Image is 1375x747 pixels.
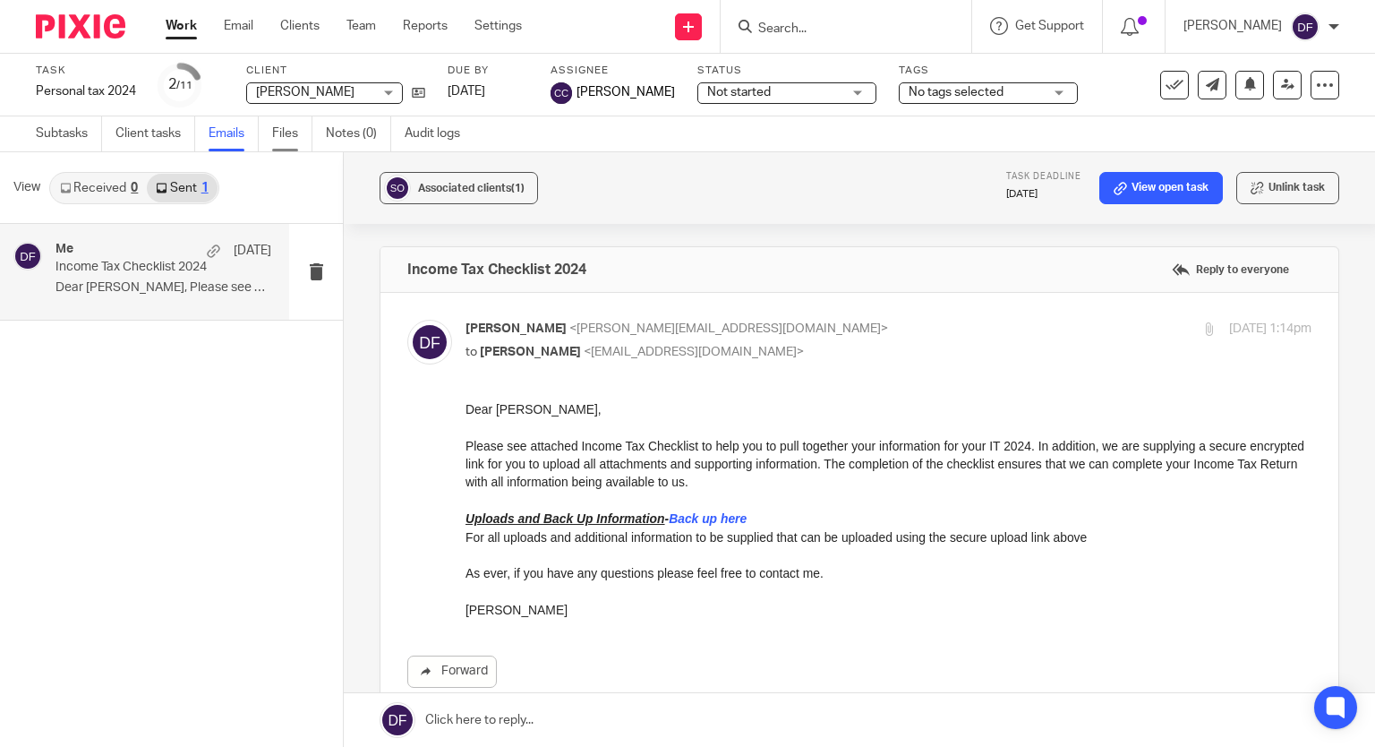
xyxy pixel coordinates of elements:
[168,74,192,95] div: 2
[56,280,271,296] p: Dear [PERSON_NAME], Please see attached Income Tax...
[576,83,675,101] span: [PERSON_NAME]
[569,322,888,335] span: <[PERSON_NAME][EMAIL_ADDRESS][DOMAIN_NAME]>
[147,174,217,202] a: Sent1
[56,260,228,275] p: Income Tax Checklist 2024
[448,64,528,78] label: Due by
[707,86,771,99] span: Not started
[234,242,271,260] p: [DATE]
[407,320,452,365] img: svg%3E
[115,116,195,151] a: Client tasks
[551,82,572,104] img: svg%3E
[256,86,354,99] span: [PERSON_NAME]
[209,116,259,151] a: Emails
[224,17,253,35] a: Email
[131,182,138,194] div: 0
[176,81,192,90] small: /11
[909,86,1003,99] span: No tags selected
[899,64,1078,78] label: Tags
[1015,20,1084,32] span: Get Support
[1229,320,1311,339] p: [DATE] 1:14pm
[465,322,567,335] span: [PERSON_NAME]
[380,172,538,204] button: Associated clients(1)
[280,17,320,35] a: Clients
[36,82,136,100] div: Personal tax 2024
[36,116,102,151] a: Subtasks
[551,64,675,78] label: Assignee
[326,116,391,151] a: Notes (0)
[1006,172,1081,181] span: Task deadline
[1167,256,1294,283] label: Reply to everyone
[201,182,209,194] div: 1
[584,346,804,358] span: <[EMAIL_ADDRESS][DOMAIN_NAME]>
[403,17,448,35] a: Reports
[346,17,376,35] a: Team
[384,175,411,202] img: svg%3E
[448,85,485,98] span: [DATE]
[405,116,474,151] a: Audit logs
[36,64,136,78] label: Task
[756,21,918,38] input: Search
[1099,172,1223,204] a: View open task
[166,17,197,35] a: Work
[407,261,586,279] h4: Income Tax Checklist 2024
[13,178,40,197] span: View
[418,183,525,193] span: Associated clients
[51,174,147,202] a: Received0
[465,346,477,358] span: to
[1236,172,1339,204] button: Unlink task
[13,242,42,270] img: svg%3E
[1183,17,1282,35] p: [PERSON_NAME]
[480,346,581,358] span: [PERSON_NAME]
[1006,187,1081,202] p: [DATE]
[272,116,312,151] a: Files
[407,656,497,688] a: Forward
[511,183,525,193] span: (1)
[697,64,876,78] label: Status
[474,17,522,35] a: Settings
[1291,13,1319,41] img: svg%3E
[203,111,281,125] a: Back up here
[56,242,73,257] h4: Me
[246,64,425,78] label: Client
[36,14,125,39] img: Pixie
